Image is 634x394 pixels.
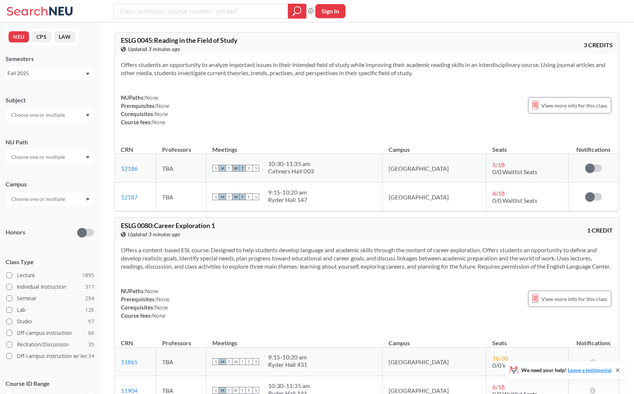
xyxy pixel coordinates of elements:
[145,288,158,294] span: None
[152,312,165,319] span: None
[219,358,226,365] span: M
[156,331,206,347] th: Professors
[232,193,239,200] span: W
[121,93,170,126] div: NUPaths: Prerequisites: Corequisites: Course fees:
[6,317,94,326] label: Studio
[232,165,239,172] span: W
[383,183,486,211] td: [GEOGRAPHIC_DATA]
[121,165,138,172] a: 12186
[6,96,94,104] div: Subject
[9,31,29,42] button: NEU
[212,358,219,365] span: S
[6,282,94,292] label: Individual Instruction
[119,5,283,17] input: Class, professor, course number, "phrase"
[246,193,252,200] span: F
[88,352,94,360] span: 34
[584,41,613,49] span: 3 CREDITS
[6,379,94,388] p: Course ID Range
[121,339,133,347] div: CRN
[86,198,90,201] svg: Dropdown arrow
[569,138,619,154] th: Notifications
[156,154,206,183] td: TBA
[268,196,308,204] div: Ryder Hall 147
[121,287,170,320] div: NUPaths: Prerequisites: Corequisites: Course fees:
[6,328,94,338] label: Off-campus instruction
[6,340,94,349] label: Recitation/Discussion
[85,306,94,314] span: 126
[54,31,75,42] button: LAW
[492,355,508,362] span: 16 / 30
[569,331,619,347] th: Notifications
[492,383,505,390] span: 6 / 18
[226,387,232,394] span: T
[239,193,246,200] span: T
[239,387,246,394] span: T
[82,271,94,279] span: 1895
[6,351,94,361] label: Off-campus instruction w/ lec
[88,329,94,337] span: 66
[85,283,94,291] span: 317
[6,270,94,280] label: Lecture
[232,358,239,365] span: W
[587,226,613,234] span: 1 CREDIT
[268,167,314,175] div: Cahners Hall 003
[121,221,215,230] span: ESLG 0080 : Career Exploration 1
[121,387,138,394] a: 11904
[219,193,226,200] span: M
[486,138,569,154] th: Seats
[121,61,613,77] section: Offers students an opportunity to analyze important issues in their intended field of study while...
[226,165,232,172] span: T
[383,347,486,376] td: [GEOGRAPHIC_DATA]
[252,193,259,200] span: S
[293,6,302,16] svg: magnifying glass
[145,94,158,101] span: None
[121,246,613,270] section: Offers a content-based ESL course. Designed to help students develop language and academic skills...
[85,294,94,302] span: 294
[7,69,85,77] div: Fall 2025
[121,145,133,154] div: CRN
[156,102,170,109] span: None
[121,358,138,365] a: 11865
[521,368,612,373] span: We need your help!
[7,110,70,119] input: Choose one or multiple
[212,387,219,394] span: S
[492,362,537,369] span: 0/0 Waitlist Seats
[232,387,239,394] span: W
[246,387,252,394] span: F
[155,110,168,117] span: None
[226,358,232,365] span: T
[492,168,537,175] span: 0/0 Waitlist Seats
[268,361,308,368] div: Ryder Hall 431
[128,230,180,238] span: Updated 3 minutes ago
[7,153,70,161] input: Choose one or multiple
[212,165,219,172] span: S
[486,331,569,347] th: Seats
[155,304,168,311] span: None
[6,55,94,63] div: Semesters
[492,190,505,197] span: 4 / 18
[6,228,25,237] p: Honors
[206,138,383,154] th: Meetings
[88,340,94,349] span: 35
[128,45,180,53] span: Updated 3 minutes ago
[252,165,259,172] span: S
[156,183,206,211] td: TBA
[86,73,90,76] svg: Dropdown arrow
[252,387,259,394] span: S
[32,31,51,42] button: CPS
[288,4,306,19] div: magnifying glass
[541,294,607,304] span: View more info for this class
[6,193,94,205] div: Dropdown arrow
[121,36,238,44] span: ESLG 0045 : Reading in the Field of Study
[7,195,70,204] input: Choose one or multiple
[156,347,206,376] td: TBA
[268,382,310,390] div: 10:30 - 11:35 am
[219,387,226,394] span: M
[6,138,94,146] div: NU Path
[226,193,232,200] span: T
[156,296,170,302] span: None
[315,4,345,18] button: Sign In
[156,138,206,154] th: Professors
[6,180,94,188] div: Campus
[212,193,219,200] span: S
